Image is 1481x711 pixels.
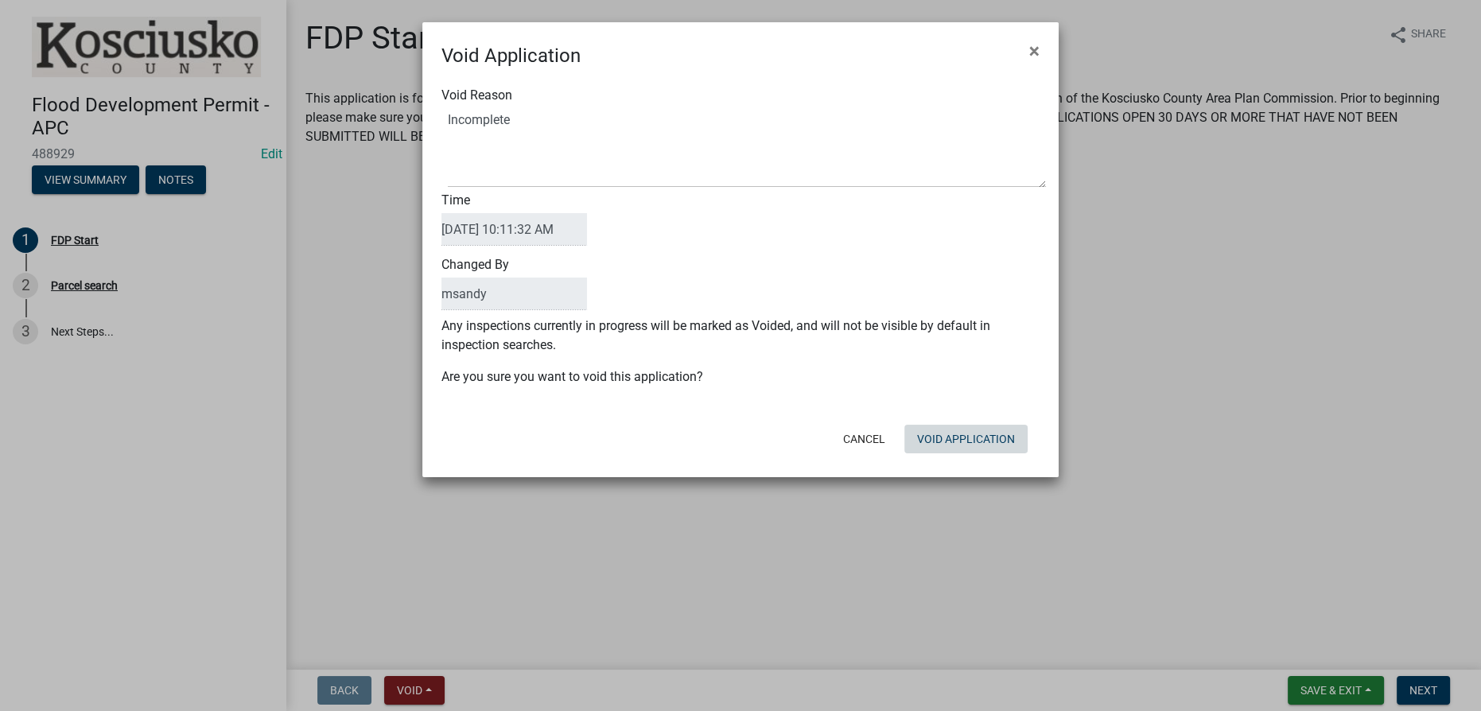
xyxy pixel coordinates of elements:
[441,194,587,246] label: Time
[1016,29,1052,73] button: Close
[1029,40,1040,62] span: ×
[441,258,587,310] label: Changed By
[441,317,1040,355] p: Any inspections currently in progress will be marked as Voided, and will not be visible by defaul...
[441,89,512,102] label: Void Reason
[441,213,587,246] input: DateTime
[441,41,581,70] h4: Void Application
[904,425,1028,453] button: Void Application
[830,425,898,453] button: Cancel
[441,367,1040,387] p: Are you sure you want to void this application?
[441,278,587,310] input: ClosedBy
[448,108,1046,188] textarea: Void Reason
